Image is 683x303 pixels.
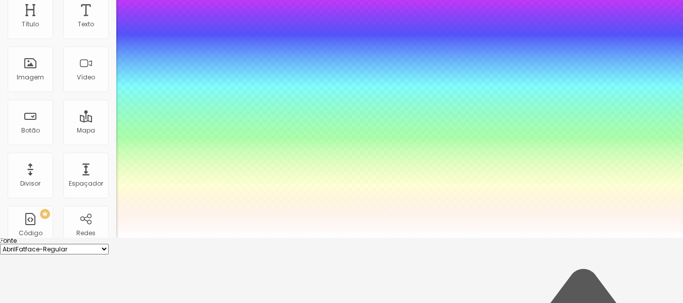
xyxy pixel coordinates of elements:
[22,20,39,28] font: Título
[19,229,42,244] font: Código HTML
[78,20,94,28] font: Texto
[69,179,103,188] font: Espaçador
[77,126,95,135] font: Mapa
[74,229,98,244] font: Redes Sociais
[17,73,44,81] font: Imagem
[77,73,95,81] font: Vídeo
[20,179,40,188] font: Divisor
[21,126,40,135] font: Botão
